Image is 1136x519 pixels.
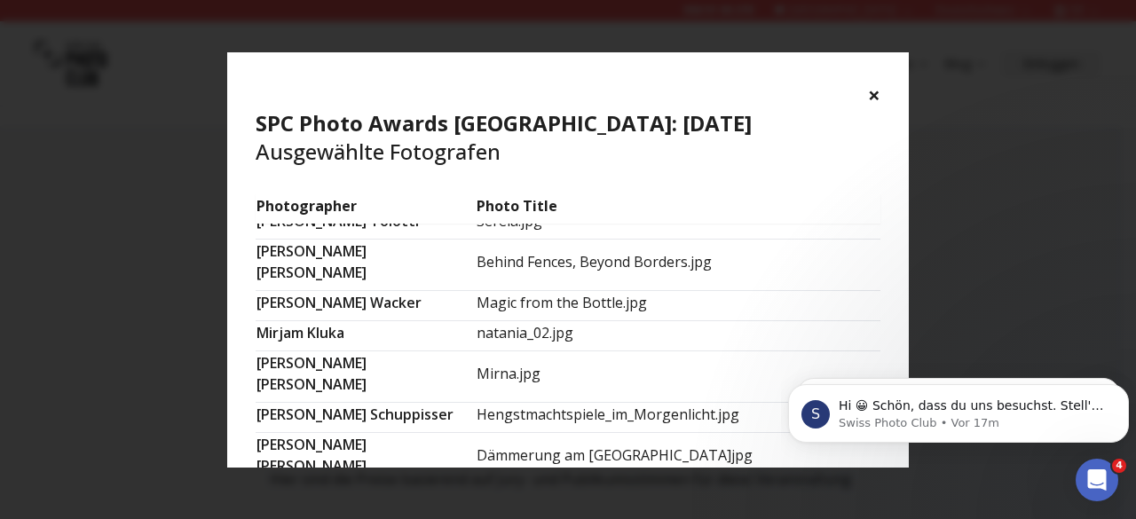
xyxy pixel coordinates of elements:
td: [PERSON_NAME] Wacker [256,290,476,320]
td: [PERSON_NAME] Schuppisser [256,402,476,432]
td: Behind Fences, Beyond Borders.jpg [476,239,880,290]
td: [PERSON_NAME] Tolotti [256,208,476,239]
td: [PERSON_NAME] [PERSON_NAME] [256,239,476,290]
iframe: Intercom notifications Nachricht [781,347,1136,471]
iframe: Intercom live chat [1076,459,1118,501]
td: Sereia.jpg [476,208,880,239]
button: × [868,81,880,109]
td: Magic from the Bottle.jpg [476,290,880,320]
td: [PERSON_NAME] [PERSON_NAME] [256,350,476,402]
td: Dämmerung am [GEOGRAPHIC_DATA]jpg [476,432,880,484]
b: SPC Photo Awards [GEOGRAPHIC_DATA]: [DATE] [256,108,752,138]
h4: Ausgewählte Fotografen [256,109,880,166]
td: Photo Title [476,194,880,224]
td: Mirjam Kluka [256,320,476,350]
td: Mirna.jpg [476,350,880,402]
td: natania_02.jpg [476,320,880,350]
td: Photographer [256,194,476,224]
span: 4 [1112,459,1126,473]
td: [PERSON_NAME] [PERSON_NAME] [256,432,476,484]
td: Hengstmachtspiele_im_Morgenlicht.jpg [476,402,880,432]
